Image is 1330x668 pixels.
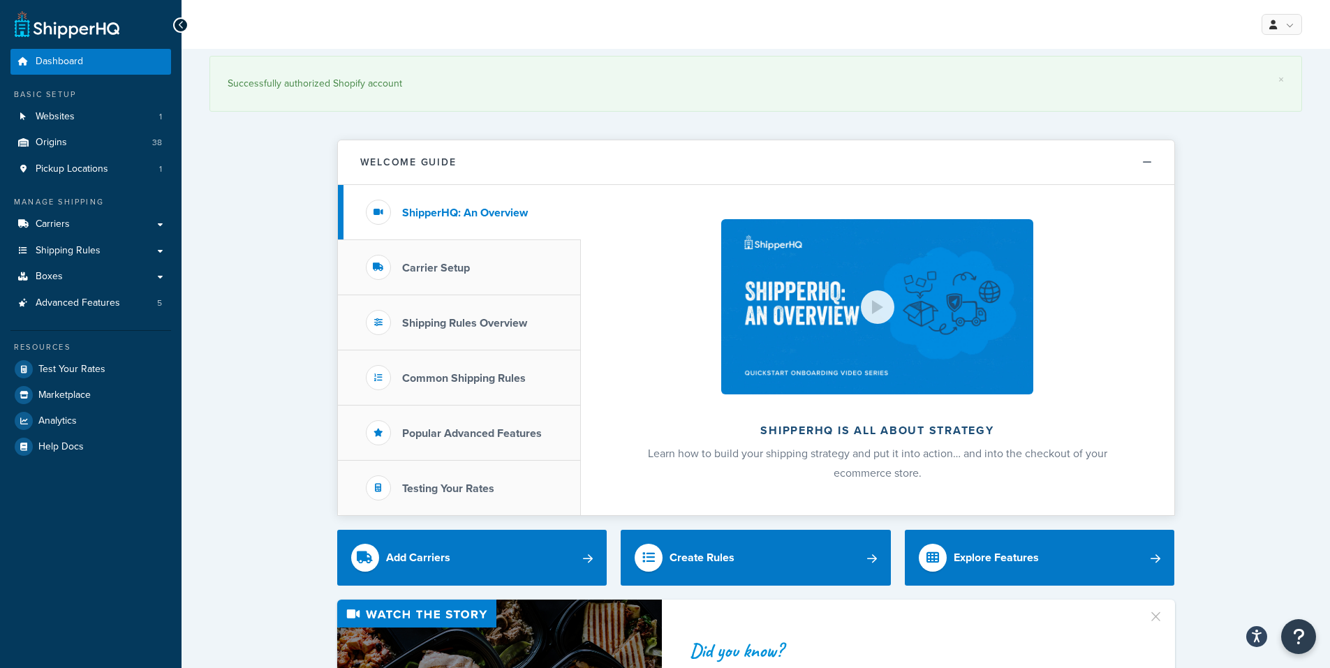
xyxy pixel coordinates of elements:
[690,641,1131,660] div: Did you know?
[670,548,734,567] div: Create Rules
[36,163,108,175] span: Pickup Locations
[386,548,450,567] div: Add Carriers
[36,297,120,309] span: Advanced Features
[10,130,171,156] li: Origins
[38,415,77,427] span: Analytics
[618,424,1137,437] h2: ShipperHQ is all about strategy
[360,157,457,168] h2: Welcome Guide
[36,271,63,283] span: Boxes
[10,104,171,130] li: Websites
[10,104,171,130] a: Websites1
[159,111,162,123] span: 1
[10,357,171,382] a: Test Your Rates
[10,156,171,182] li: Pickup Locations
[337,530,607,586] a: Add Carriers
[10,211,171,237] a: Carriers
[721,219,1033,394] img: ShipperHQ is all about strategy
[228,74,1284,94] div: Successfully authorized Shopify account
[36,245,101,257] span: Shipping Rules
[402,427,542,440] h3: Popular Advanced Features
[1278,74,1284,85] a: ×
[38,364,105,376] span: Test Your Rates
[10,290,171,316] li: Advanced Features
[36,111,75,123] span: Websites
[10,238,171,264] a: Shipping Rules
[402,317,527,329] h3: Shipping Rules Overview
[402,372,526,385] h3: Common Shipping Rules
[10,408,171,433] a: Analytics
[10,49,171,75] a: Dashboard
[10,156,171,182] a: Pickup Locations1
[954,548,1039,567] div: Explore Features
[159,163,162,175] span: 1
[1281,619,1316,654] button: Open Resource Center
[36,218,70,230] span: Carriers
[36,137,67,149] span: Origins
[38,389,91,401] span: Marketplace
[338,140,1174,185] button: Welcome Guide
[621,530,891,586] a: Create Rules
[10,383,171,408] a: Marketplace
[10,130,171,156] a: Origins38
[10,196,171,208] div: Manage Shipping
[10,434,171,459] a: Help Docs
[36,56,83,68] span: Dashboard
[152,137,162,149] span: 38
[157,297,162,309] span: 5
[648,445,1107,481] span: Learn how to build your shipping strategy and put it into action… and into the checkout of your e...
[38,441,84,453] span: Help Docs
[402,482,494,495] h3: Testing Your Rates
[10,264,171,290] a: Boxes
[10,290,171,316] a: Advanced Features5
[905,530,1175,586] a: Explore Features
[10,89,171,101] div: Basic Setup
[10,341,171,353] div: Resources
[402,262,470,274] h3: Carrier Setup
[402,207,528,219] h3: ShipperHQ: An Overview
